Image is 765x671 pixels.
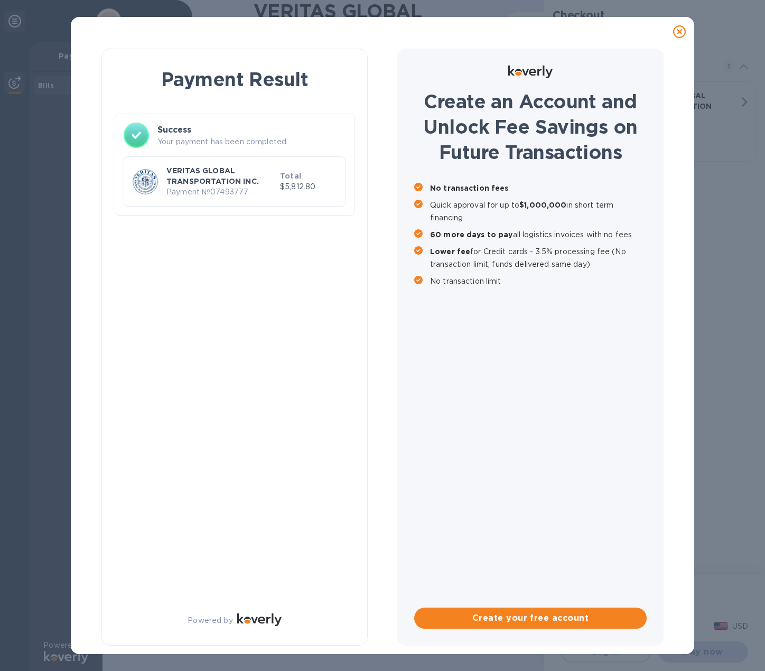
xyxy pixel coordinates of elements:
[157,124,346,136] h3: Success
[280,172,301,180] b: Total
[430,228,647,241] p: all logistics invoices with no fees
[188,615,232,626] p: Powered by
[430,199,647,224] p: Quick approval for up to in short term financing
[119,66,350,92] h1: Payment Result
[166,187,276,198] p: Payment № 07493777
[430,275,647,287] p: No transaction limit
[414,608,647,629] button: Create your free account
[423,612,638,625] span: Create your free account
[430,184,509,192] b: No transaction fees
[430,230,513,239] b: 60 more days to pay
[508,66,553,78] img: Logo
[430,245,647,271] p: for Credit cards - 3.5% processing fee (No transaction limit, funds delivered same day)
[166,165,276,187] p: VERITAS GLOBAL TRANSPORTATION INC.
[237,613,282,626] img: Logo
[280,181,337,192] p: $5,812.80
[414,89,647,165] h1: Create an Account and Unlock Fee Savings on Future Transactions
[519,201,566,209] b: $1,000,000
[157,136,346,147] p: Your payment has been completed.
[430,247,470,256] b: Lower fee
